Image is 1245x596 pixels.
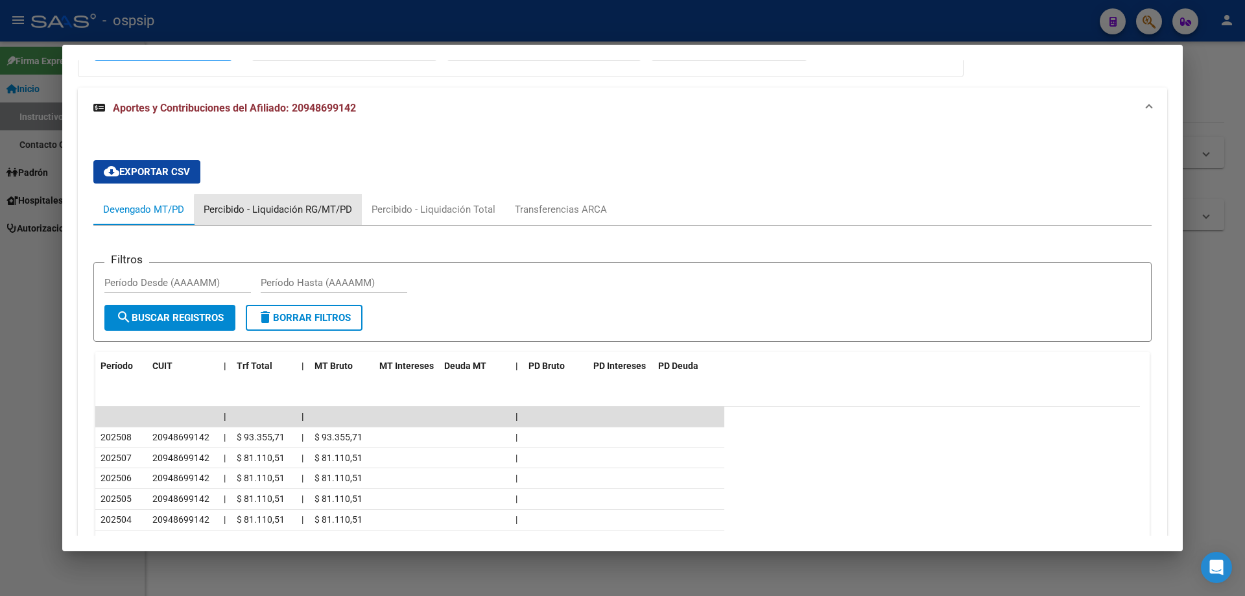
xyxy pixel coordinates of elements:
[314,494,362,504] span: $ 81.110,51
[237,453,285,463] span: $ 81.110,51
[528,361,565,371] span: PD Bruto
[516,473,517,483] span: |
[152,535,209,545] span: 20948699142
[224,473,226,483] span: |
[302,411,304,422] span: |
[152,361,172,371] span: CUIT
[101,473,132,483] span: 202506
[516,494,517,504] span: |
[152,453,209,463] span: 20948699142
[101,453,132,463] span: 202507
[296,352,309,380] datatable-header-cell: |
[224,535,226,545] span: |
[95,352,147,380] datatable-header-cell: Período
[152,473,209,483] span: 20948699142
[237,361,272,371] span: Trf Total
[103,202,184,217] div: Devengado MT/PD
[116,309,132,325] mat-icon: search
[152,514,209,525] span: 20948699142
[372,202,495,217] div: Percibido - Liquidación Total
[152,494,209,504] span: 20948699142
[314,535,362,545] span: $ 81.110,52
[101,494,132,504] span: 202505
[302,494,303,504] span: |
[302,361,304,371] span: |
[116,312,224,324] span: Buscar Registros
[374,352,439,380] datatable-header-cell: MT Intereses
[523,352,588,380] datatable-header-cell: PD Bruto
[302,514,303,525] span: |
[314,361,353,371] span: MT Bruto
[309,352,374,380] datatable-header-cell: MT Bruto
[314,432,362,442] span: $ 93.355,71
[516,361,518,371] span: |
[237,494,285,504] span: $ 81.110,51
[224,432,226,442] span: |
[314,473,362,483] span: $ 81.110,51
[516,432,517,442] span: |
[224,494,226,504] span: |
[314,453,362,463] span: $ 81.110,51
[516,535,517,545] span: |
[101,432,132,442] span: 202508
[113,102,356,114] span: Aportes y Contribuciones del Afiliado: 20948699142
[224,361,226,371] span: |
[101,535,132,545] span: 202503
[147,352,219,380] datatable-header-cell: CUIT
[231,352,296,380] datatable-header-cell: Trf Total
[237,432,285,442] span: $ 93.355,71
[516,453,517,463] span: |
[379,361,434,371] span: MT Intereses
[237,473,285,483] span: $ 81.110,51
[101,361,133,371] span: Período
[224,411,226,422] span: |
[302,535,303,545] span: |
[104,163,119,179] mat-icon: cloud_download
[224,514,226,525] span: |
[302,453,303,463] span: |
[104,252,149,267] h3: Filtros
[257,312,351,324] span: Borrar Filtros
[588,352,653,380] datatable-header-cell: PD Intereses
[510,352,523,380] datatable-header-cell: |
[237,514,285,525] span: $ 81.110,51
[219,352,231,380] datatable-header-cell: |
[104,166,190,178] span: Exportar CSV
[257,309,273,325] mat-icon: delete
[104,305,235,331] button: Buscar Registros
[224,453,226,463] span: |
[314,514,362,525] span: $ 81.110,51
[152,432,209,442] span: 20948699142
[515,202,607,217] div: Transferencias ARCA
[593,361,646,371] span: PD Intereses
[653,352,724,380] datatable-header-cell: PD Deuda
[78,88,1167,129] mat-expansion-panel-header: Aportes y Contribuciones del Afiliado: 20948699142
[516,514,517,525] span: |
[658,361,698,371] span: PD Deuda
[444,361,486,371] span: Deuda MT
[302,432,303,442] span: |
[246,305,362,331] button: Borrar Filtros
[439,352,510,380] datatable-header-cell: Deuda MT
[1201,552,1232,583] div: Open Intercom Messenger
[101,514,132,525] span: 202504
[93,160,200,184] button: Exportar CSV
[204,202,352,217] div: Percibido - Liquidación RG/MT/PD
[516,411,518,422] span: |
[237,535,285,545] span: $ 81.110,52
[302,473,303,483] span: |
